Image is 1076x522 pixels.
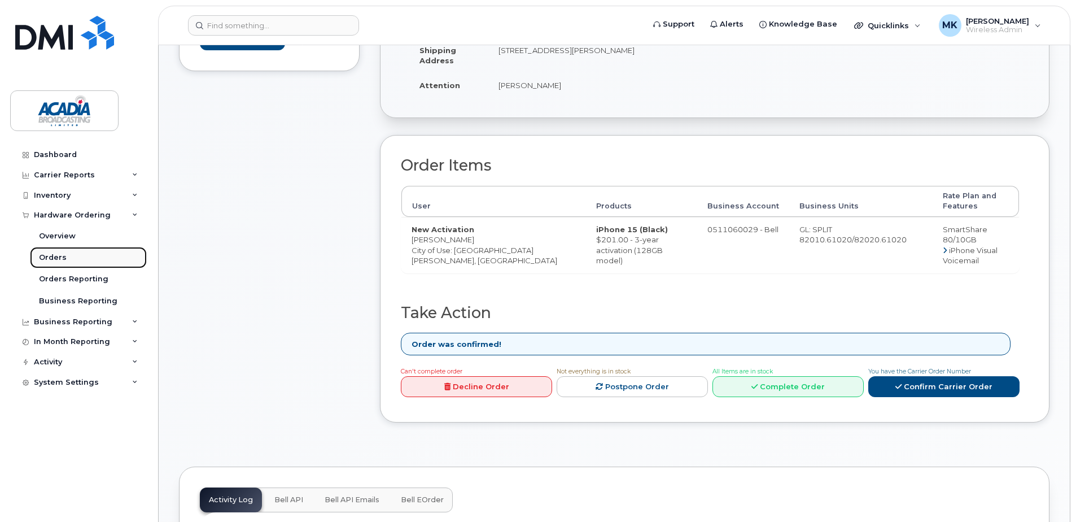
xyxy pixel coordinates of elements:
strong: New Activation [412,225,474,234]
div: Matthew King [931,14,1049,37]
th: User [401,186,586,217]
a: Alerts [702,13,751,36]
span: Bell eOrder [401,495,444,504]
div: Quicklinks [846,14,929,37]
a: Support [645,13,702,36]
td: $201.00 - 3-year activation (128GB model) [586,217,698,273]
strong: Attention [419,81,460,90]
h2: Take Action [401,304,1020,321]
span: MK [942,19,957,32]
th: Business Account [697,186,789,217]
span: You have the Carrier Order Number [868,368,971,375]
span: iPhone Visual Voicemail [943,246,998,266]
strong: iPhone 15 (Black) [596,225,668,234]
span: Not everything is in stock [557,368,631,375]
th: Business Units [789,186,932,217]
span: Quicklinks [868,21,909,30]
td: [PERSON_NAME] [488,73,706,98]
span: All Items are in stock [712,368,773,375]
a: Knowledge Base [751,13,845,36]
span: Bell API Emails [325,495,379,504]
a: Complete Order [712,376,864,397]
span: Support [663,19,694,30]
th: Rate Plan and Features [933,186,1019,217]
span: Alerts [720,19,743,30]
th: Products [586,186,698,217]
a: Decline Order [401,376,552,397]
h2: Order Items [401,157,1020,174]
td: [STREET_ADDRESS][PERSON_NAME] [488,38,706,73]
td: SmartShare 80/10GB [933,217,1019,273]
td: 0511060029 - Bell [697,217,789,273]
strong: Order was confirmed! [412,339,501,350]
span: Bell API [274,495,303,504]
input: Find something... [188,15,359,36]
strong: Shipping Address [419,46,456,66]
span: [PERSON_NAME] [966,16,1029,25]
a: Postpone Order [557,376,708,397]
td: [PERSON_NAME] City of Use: [GEOGRAPHIC_DATA][PERSON_NAME], [GEOGRAPHIC_DATA] [401,217,586,273]
div: GL: SPLIT 82010.61020/82020.61020 [799,224,922,245]
a: Confirm Carrier Order [868,376,1020,397]
span: Can't complete order [401,368,462,375]
span: Wireless Admin [966,25,1029,34]
span: Knowledge Base [769,19,837,30]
